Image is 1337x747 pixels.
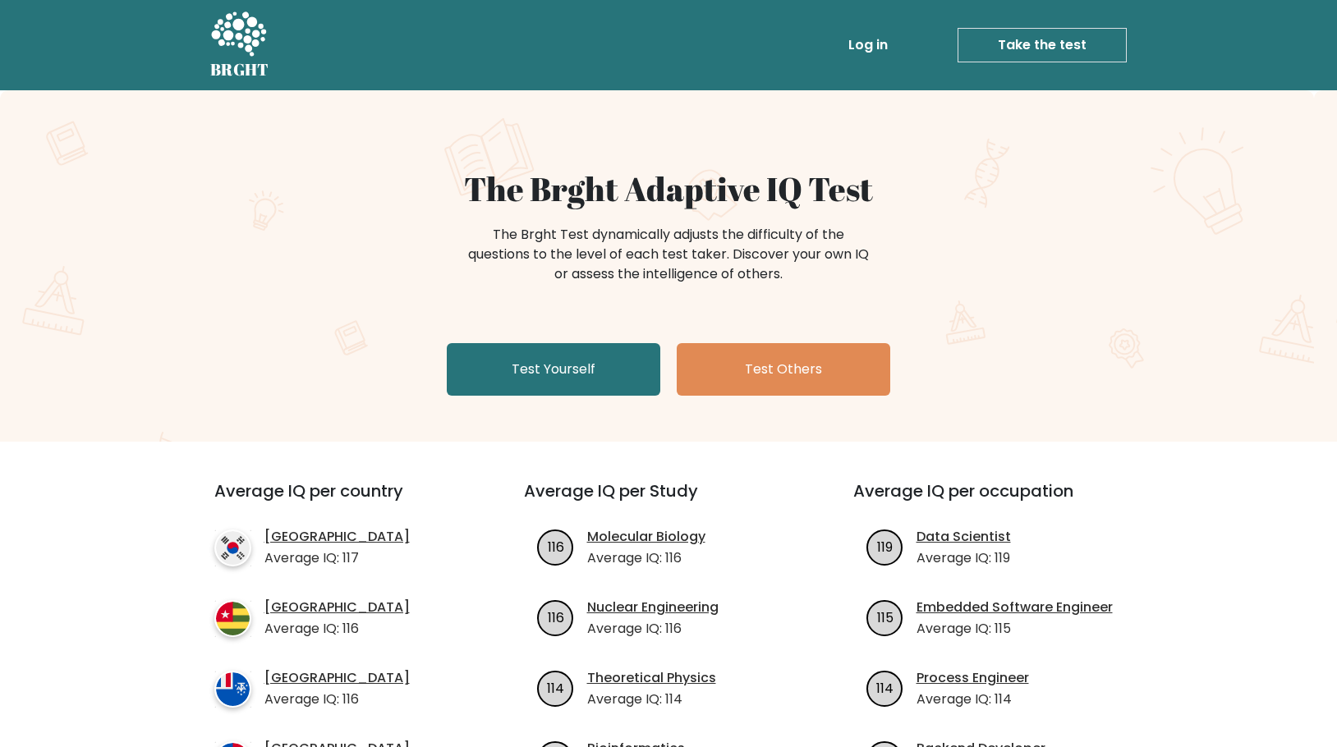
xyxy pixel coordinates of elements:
a: [GEOGRAPHIC_DATA] [264,527,410,547]
a: [GEOGRAPHIC_DATA] [264,668,410,688]
h3: Average IQ per country [214,481,465,520]
a: Data Scientist [917,527,1011,547]
p: Average IQ: 115 [917,619,1113,639]
a: BRGHT [210,7,269,84]
a: Test Others [677,343,890,396]
p: Average IQ: 116 [587,619,719,639]
text: 114 [876,678,894,697]
img: country [214,529,251,566]
p: Average IQ: 117 [264,548,410,568]
text: 119 [877,537,893,556]
a: Log in [842,29,894,62]
text: 116 [547,537,563,556]
a: Test Yourself [447,343,660,396]
text: 115 [876,607,893,626]
p: Average IQ: 119 [917,548,1011,568]
text: 116 [547,607,563,626]
h3: Average IQ per occupation [853,481,1143,520]
h3: Average IQ per Study [524,481,814,520]
p: Average IQ: 114 [587,690,716,709]
h1: The Brght Adaptive IQ Test [268,169,1069,209]
img: country [214,671,251,708]
text: 114 [547,678,564,697]
h5: BRGHT [210,60,269,80]
p: Average IQ: 116 [264,690,410,709]
a: Theoretical Physics [587,668,716,688]
a: Nuclear Engineering [587,598,719,617]
p: Average IQ: 116 [264,619,410,639]
img: country [214,600,251,637]
p: Average IQ: 116 [587,548,705,568]
a: Embedded Software Engineer [917,598,1113,617]
p: Average IQ: 114 [917,690,1029,709]
a: Molecular Biology [587,527,705,547]
a: [GEOGRAPHIC_DATA] [264,598,410,617]
a: Process Engineer [917,668,1029,688]
a: Take the test [958,28,1127,62]
div: The Brght Test dynamically adjusts the difficulty of the questions to the level of each test take... [463,225,874,284]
